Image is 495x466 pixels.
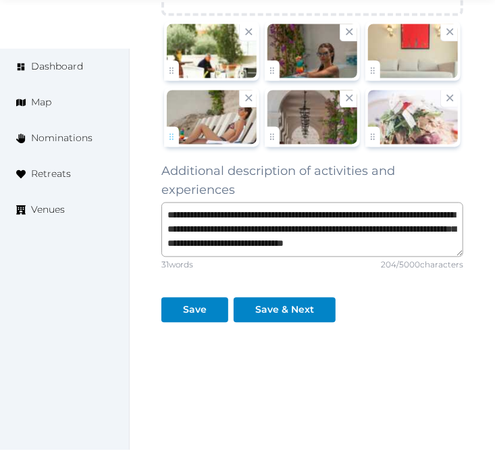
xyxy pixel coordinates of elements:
[31,95,51,109] span: Map
[31,131,93,145] span: Nominations
[31,59,83,74] span: Dashboard
[381,260,463,271] div: 204 / 5000 characters
[255,303,314,317] div: Save & Next
[161,298,228,323] button: Save
[183,303,207,317] div: Save
[31,167,71,181] span: Retreats
[31,203,65,217] span: Venues
[234,298,336,323] button: Save & Next
[161,162,463,200] label: Additional description of activities and experiences
[161,260,193,271] div: 31 words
